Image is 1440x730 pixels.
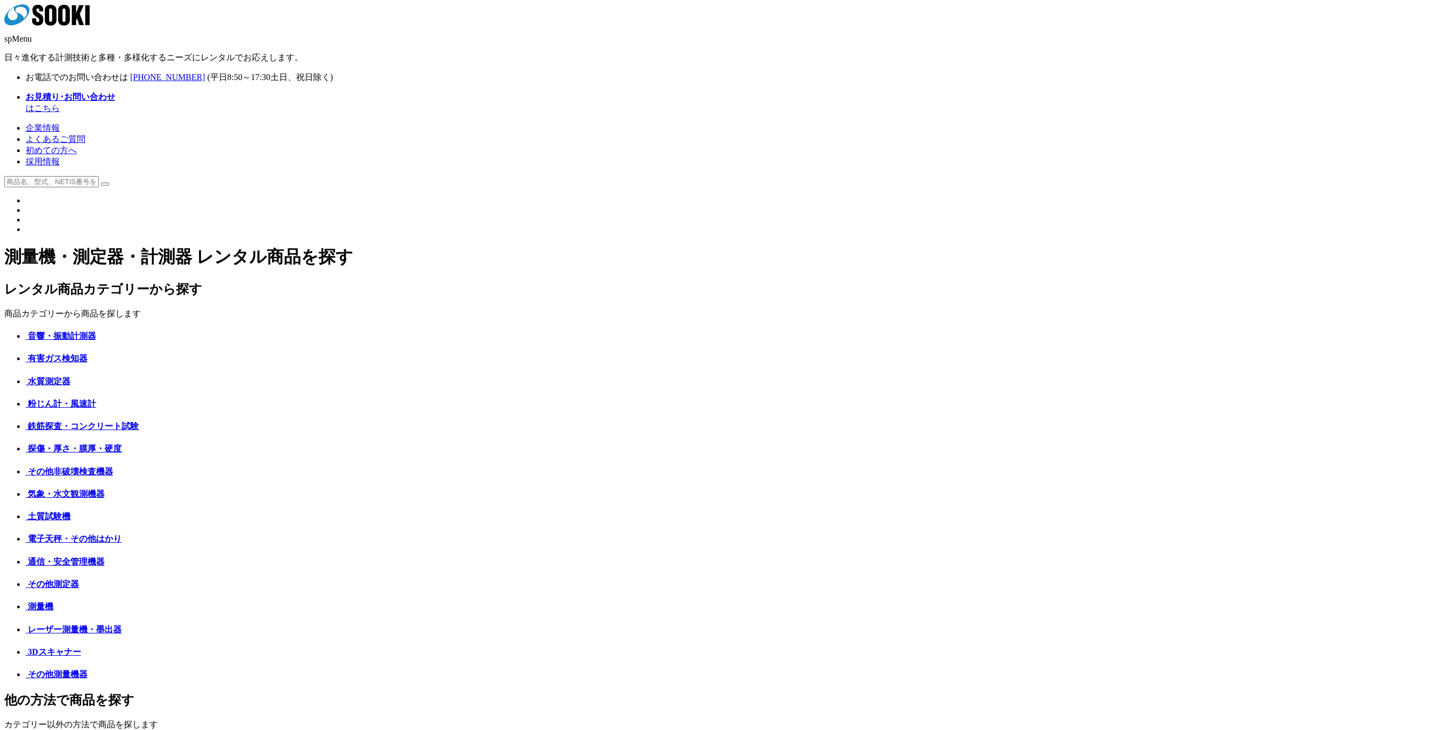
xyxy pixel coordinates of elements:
span: その他非破壊検査機器 [28,467,113,476]
span: お電話でのお問い合わせは [26,73,128,82]
span: その他測量機器 [28,670,87,679]
a: その他測定器 [26,580,79,589]
a: 初めての方へ [26,146,77,155]
a: 有害ガス検知器 [26,354,87,363]
a: 土質試験機 [26,512,70,521]
span: 水質測定器 [28,377,70,386]
span: 鉄筋探査・コンクリート試験 [28,422,139,431]
span: 粉じん計・風速計 [28,399,96,408]
span: 17:30 [251,73,270,82]
a: 気象・水文観測機器 [26,489,105,498]
span: 8:50 [227,73,242,82]
a: 3Dスキャナー [26,647,81,656]
a: [PHONE_NUMBER] [130,73,205,82]
span: 音響・振動計測器 [28,331,96,340]
input: 商品名、型式、NETIS番号を入力してください [4,176,99,187]
span: 通信・安全管理機器 [28,557,105,566]
a: よくあるご質問 [26,134,85,144]
p: 日々進化する計測技術と多種・多様化するニーズにレンタルでお応えします。 [4,52,1436,64]
span: 測量機 [28,602,53,611]
a: 電子天秤・その他はかり [26,534,122,543]
strong: お見積り･お問い合わせ [26,92,115,101]
p: 商品カテゴリーから商品を探します [4,308,1436,320]
a: 企業情報 [26,123,60,132]
span: 電子天秤・その他はかり [28,534,122,543]
span: その他測定器 [28,580,79,589]
span: 気象・水文観測機器 [28,489,105,498]
a: 採用情報 [26,157,60,166]
span: 有害ガス検知器 [28,354,87,363]
span: (平日 ～ 土日、祝日除く) [207,73,333,82]
h2: レンタル商品カテゴリーから探す [4,281,1436,298]
span: 3Dスキャナー [28,647,81,656]
a: 水質測定器 [26,377,70,386]
span: 土質試験機 [28,512,70,521]
a: 測量機 [26,602,53,611]
a: お見積り･お問い合わせはこちら [26,92,115,113]
h1: 測量機・測定器・計測器 レンタル商品を探す [4,245,1436,269]
span: はこちら [26,92,115,113]
a: 探傷・厚さ・膜厚・硬度 [26,444,122,453]
a: その他測量機器 [26,670,87,679]
a: 鉄筋探査・コンクリート試験 [26,422,139,431]
a: 粉じん計・風速計 [26,399,96,408]
a: 通信・安全管理機器 [26,557,105,566]
span: レーザー測量機・墨出器 [28,625,122,634]
span: 探傷・厚さ・膜厚・硬度 [28,444,122,453]
a: 音響・振動計測器 [26,331,96,340]
a: レーザー測量機・墨出器 [26,625,122,634]
a: その他非破壊検査機器 [26,467,113,476]
h2: 他の方法で商品を探す [4,692,1436,709]
span: spMenu [4,34,32,43]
